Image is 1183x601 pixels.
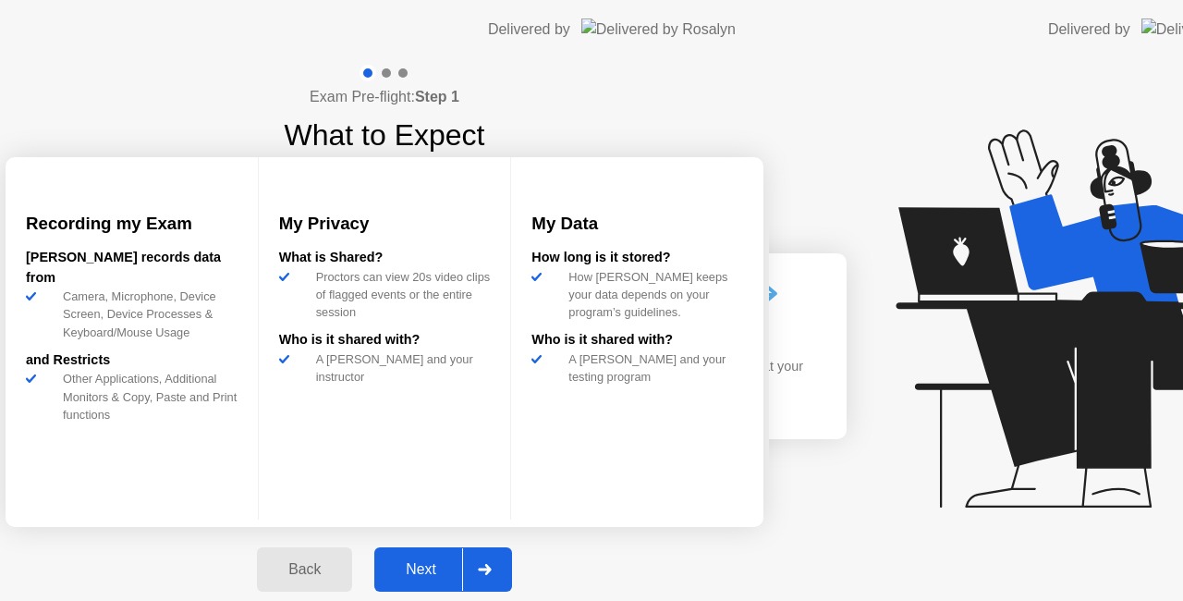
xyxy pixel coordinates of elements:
[262,561,347,578] div: Back
[309,350,491,386] div: A [PERSON_NAME] and your instructor
[309,268,491,322] div: Proctors can view 20s video clips of flagged events or the entire session
[55,370,238,423] div: Other Applications, Additional Monitors & Copy, Paste and Print functions
[531,330,743,350] div: Who is it shared with?
[488,18,570,41] div: Delivered by
[374,547,512,592] button: Next
[310,86,459,108] h4: Exam Pre-flight:
[26,248,238,288] div: [PERSON_NAME] records data from
[581,18,736,40] img: Delivered by Rosalyn
[279,330,491,350] div: Who is it shared with?
[279,211,491,237] h3: My Privacy
[285,113,485,157] h1: What to Expect
[1048,18,1130,41] div: Delivered by
[26,350,238,371] div: and Restricts
[415,89,459,104] b: Step 1
[531,248,743,268] div: How long is it stored?
[561,268,743,322] div: How [PERSON_NAME] keeps your data depends on your program’s guidelines.
[531,211,743,237] h3: My Data
[561,350,743,386] div: A [PERSON_NAME] and your testing program
[257,547,352,592] button: Back
[26,211,238,237] h3: Recording my Exam
[279,248,491,268] div: What is Shared?
[380,561,462,578] div: Next
[55,288,238,341] div: Camera, Microphone, Device Screen, Device Processes & Keyboard/Mouse Usage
